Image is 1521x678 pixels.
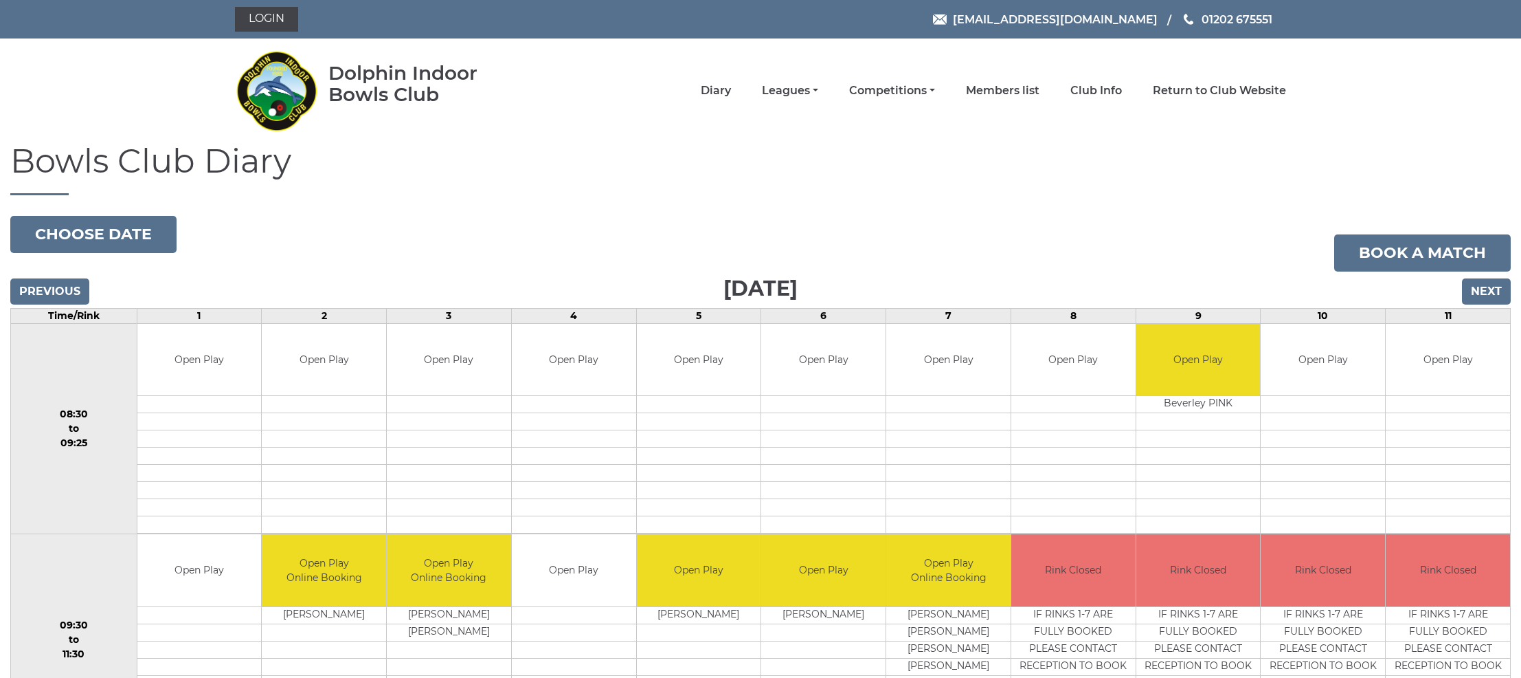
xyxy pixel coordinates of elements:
[1386,308,1511,323] td: 11
[761,606,886,624] td: [PERSON_NAME]
[11,323,137,534] td: 08:30 to 09:25
[886,624,1011,641] td: [PERSON_NAME]
[10,216,177,253] button: Choose date
[262,324,386,396] td: Open Play
[1184,14,1193,25] img: Phone us
[1182,11,1272,28] a: Phone us 01202 675551
[511,308,636,323] td: 4
[886,641,1011,658] td: [PERSON_NAME]
[11,308,137,323] td: Time/Rink
[849,83,935,98] a: Competitions
[328,63,521,105] div: Dolphin Indoor Bowls Club
[1136,324,1261,396] td: Open Play
[387,534,511,606] td: Open Play Online Booking
[1136,396,1261,413] td: Beverley PINK
[1011,308,1136,323] td: 8
[1011,658,1136,675] td: RECEPTION TO BOOK
[1261,534,1385,606] td: Rink Closed
[886,308,1011,323] td: 7
[761,308,886,323] td: 6
[1011,624,1136,641] td: FULLY BOOKED
[1136,606,1261,624] td: IF RINKS 1-7 ARE
[953,12,1158,25] span: [EMAIL_ADDRESS][DOMAIN_NAME]
[933,14,947,25] img: Email
[1462,278,1511,305] input: Next
[761,324,886,396] td: Open Play
[137,308,262,323] td: 1
[1136,534,1261,606] td: Rink Closed
[512,324,636,396] td: Open Play
[1386,641,1510,658] td: PLEASE CONTACT
[762,83,818,98] a: Leagues
[1136,658,1261,675] td: RECEPTION TO BOOK
[1261,308,1386,323] td: 10
[1011,324,1136,396] td: Open Play
[262,606,386,624] td: [PERSON_NAME]
[886,658,1011,675] td: [PERSON_NAME]
[1136,641,1261,658] td: PLEASE CONTACT
[1261,641,1385,658] td: PLEASE CONTACT
[137,324,262,396] td: Open Play
[636,308,761,323] td: 5
[886,606,1011,624] td: [PERSON_NAME]
[10,278,89,305] input: Previous
[1386,606,1510,624] td: IF RINKS 1-7 ARE
[387,308,512,323] td: 3
[1202,12,1272,25] span: 01202 675551
[262,534,386,606] td: Open Play Online Booking
[933,11,1158,28] a: Email [EMAIL_ADDRESS][DOMAIN_NAME]
[387,324,511,396] td: Open Play
[1153,83,1286,98] a: Return to Club Website
[1261,606,1385,624] td: IF RINKS 1-7 ARE
[235,43,317,139] img: Dolphin Indoor Bowls Club
[1011,606,1136,624] td: IF RINKS 1-7 ARE
[137,534,262,606] td: Open Play
[1011,534,1136,606] td: Rink Closed
[1011,641,1136,658] td: PLEASE CONTACT
[761,534,886,606] td: Open Play
[1261,324,1385,396] td: Open Play
[1386,324,1510,396] td: Open Play
[387,606,511,624] td: [PERSON_NAME]
[235,7,298,32] a: Login
[512,534,636,606] td: Open Play
[1261,658,1385,675] td: RECEPTION TO BOOK
[1386,624,1510,641] td: FULLY BOOKED
[1136,308,1261,323] td: 9
[637,324,761,396] td: Open Play
[637,534,761,606] td: Open Play
[387,624,511,641] td: [PERSON_NAME]
[1386,658,1510,675] td: RECEPTION TO BOOK
[1136,624,1261,641] td: FULLY BOOKED
[637,606,761,624] td: [PERSON_NAME]
[701,83,731,98] a: Diary
[886,324,1011,396] td: Open Play
[886,534,1011,606] td: Open Play Online Booking
[262,308,387,323] td: 2
[1070,83,1122,98] a: Club Info
[966,83,1039,98] a: Members list
[10,143,1511,195] h1: Bowls Club Diary
[1261,624,1385,641] td: FULLY BOOKED
[1334,234,1511,272] a: Book a match
[1386,534,1510,606] td: Rink Closed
